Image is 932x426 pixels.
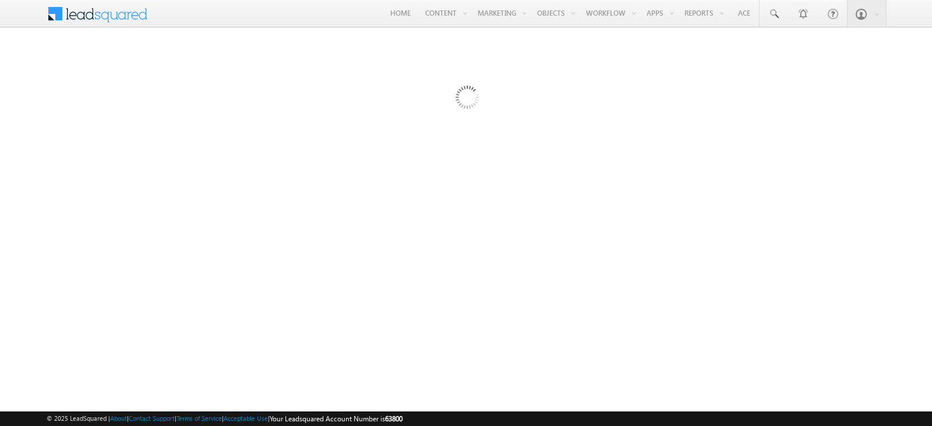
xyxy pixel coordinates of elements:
[406,39,527,159] img: Loading...
[110,414,127,422] a: About
[270,414,403,423] span: Your Leadsquared Account Number is
[176,414,222,422] a: Terms of Service
[47,413,403,424] span: © 2025 LeadSquared | | | | |
[385,414,403,423] span: 63800
[129,414,175,422] a: Contact Support
[224,414,268,422] a: Acceptable Use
